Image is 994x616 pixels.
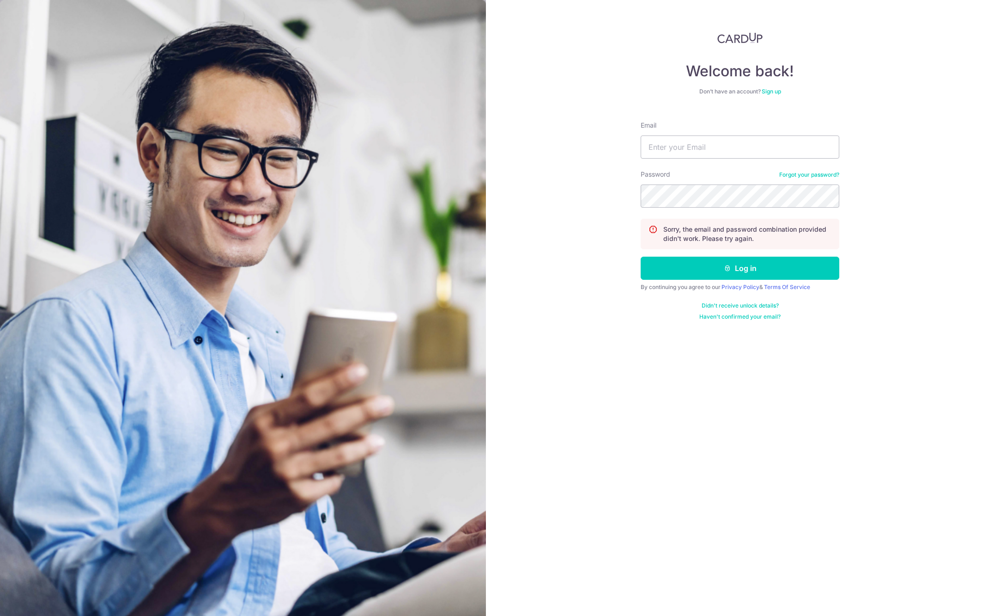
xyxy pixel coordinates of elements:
[641,136,839,159] input: Enter your Email
[764,283,810,290] a: Terms Of Service
[641,257,839,280] button: Log in
[779,171,839,179] a: Forgot your password?
[721,283,759,290] a: Privacy Policy
[641,88,839,95] div: Don’t have an account?
[717,32,763,43] img: CardUp Logo
[641,121,656,130] label: Email
[641,62,839,80] h4: Welcome back!
[699,313,781,320] a: Haven't confirmed your email?
[663,225,831,243] p: Sorry, the email and password combination provided didn't work. Please try again.
[762,88,781,95] a: Sign up
[641,283,839,291] div: By continuing you agree to our &
[641,170,670,179] label: Password
[702,302,779,309] a: Didn't receive unlock details?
